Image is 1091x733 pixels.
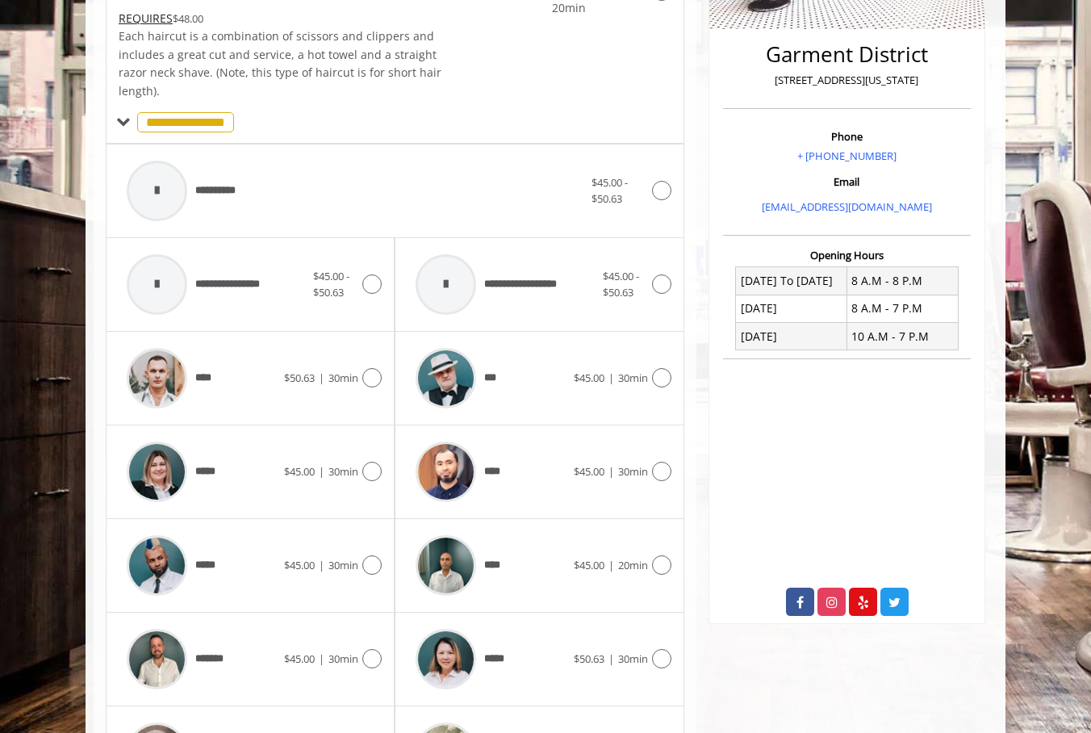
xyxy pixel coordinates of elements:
span: | [608,371,614,385]
h3: Opening Hours [723,249,971,261]
span: 30min [328,464,358,479]
span: 30min [328,558,358,572]
span: $45.00 [284,651,315,666]
span: | [319,464,324,479]
span: $50.63 [284,371,315,385]
span: | [319,558,324,572]
span: $45.00 - $50.63 [313,269,349,300]
span: 30min [618,371,648,385]
span: | [608,558,614,572]
p: [STREET_ADDRESS][US_STATE] [727,72,967,89]
span: $45.00 [284,464,315,479]
h3: Phone [727,131,967,142]
h2: Garment District [727,43,967,66]
span: 20min [618,558,648,572]
span: $50.63 [574,651,604,666]
span: $45.00 [574,558,604,572]
span: 30min [328,371,358,385]
td: 8 A.M - 8 P.M [846,267,958,295]
td: [DATE] [736,295,847,322]
a: + [PHONE_NUMBER] [797,149,897,163]
a: [EMAIL_ADDRESS][DOMAIN_NAME] [762,199,932,214]
span: 30min [328,651,358,666]
span: $45.00 [574,464,604,479]
td: [DATE] [736,323,847,350]
span: $45.00 [284,558,315,572]
span: $45.00 [574,371,604,385]
span: $45.00 - $50.63 [591,175,628,207]
span: | [608,651,614,666]
td: 10 A.M - 7 P.M [846,323,958,350]
td: [DATE] To [DATE] [736,267,847,295]
span: 30min [618,464,648,479]
span: 30min [618,651,648,666]
td: 8 A.M - 7 P.M [846,295,958,322]
h3: Email [727,176,967,187]
span: | [319,651,324,666]
span: Each haircut is a combination of scissors and clippers and includes a great cut and service, a ho... [119,28,441,98]
span: | [319,371,324,385]
div: $48.00 [119,10,443,27]
span: | [608,464,614,479]
span: This service needs some Advance to be paid before we block your appointment [119,10,173,26]
span: $45.00 - $50.63 [603,269,639,300]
